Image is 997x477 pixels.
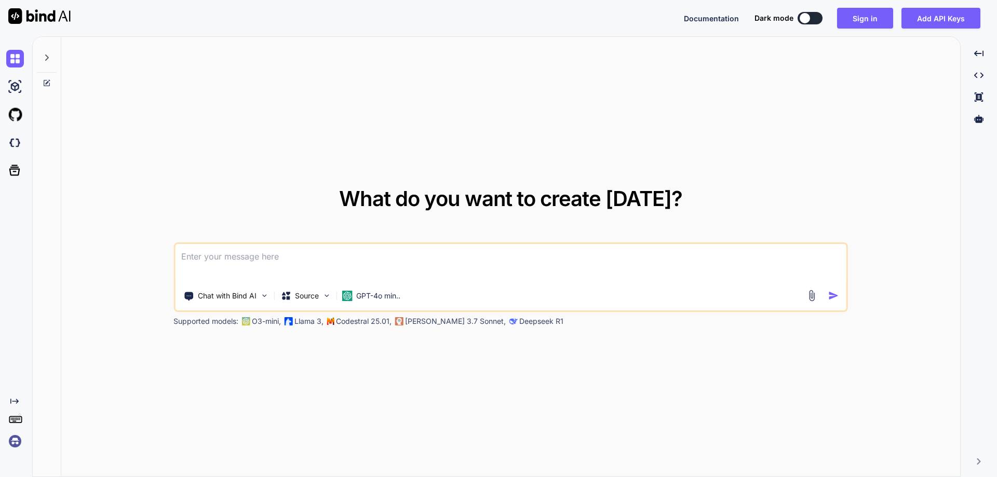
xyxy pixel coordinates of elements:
button: Sign in [837,8,893,29]
img: icon [828,290,839,301]
img: Bind AI [8,8,71,24]
img: GPT-4 [241,317,250,325]
img: chat [6,50,24,67]
p: O3-mini, [252,316,281,326]
img: Pick Tools [260,291,268,300]
span: Documentation [684,14,739,23]
img: GPT-4o mini [342,291,352,301]
p: Codestral 25.01, [336,316,392,326]
p: GPT-4o min.. [356,291,400,301]
img: ai-studio [6,78,24,96]
img: signin [6,432,24,450]
p: Source [295,291,319,301]
p: Llama 3, [294,316,324,326]
p: [PERSON_NAME] 3.7 Sonnet, [405,316,506,326]
p: Chat with Bind AI [198,291,257,301]
p: Supported models: [173,316,238,326]
p: Deepseek R1 [519,316,563,326]
img: Pick Models [322,291,331,300]
span: Dark mode [755,13,793,23]
img: claude [395,317,403,325]
img: githubLight [6,106,24,124]
button: Documentation [684,13,739,24]
span: What do you want to create [DATE]? [339,186,682,211]
img: darkCloudIdeIcon [6,134,24,152]
button: Add API Keys [901,8,980,29]
img: claude [509,317,517,325]
img: Llama2 [284,317,292,325]
img: Mistral-AI [327,318,334,325]
img: attachment [806,290,818,302]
